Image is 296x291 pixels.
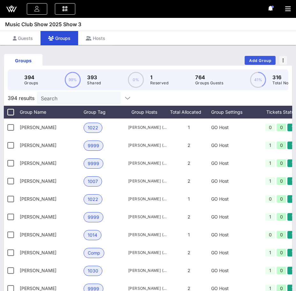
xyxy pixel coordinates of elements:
div: 0 [277,159,286,167]
span: 2 [188,286,190,291]
div: 0 [265,195,275,203]
div: 1 [265,249,275,257]
div: Group Name [20,106,84,119]
div: GO Host [211,136,256,154]
span: 1 [188,232,190,237]
p: Groups [24,80,38,86]
span: 2 [188,178,190,184]
span: 1014 [88,230,97,240]
span: [PERSON_NAME] ([EMAIL_ADDRESS][DOMAIN_NAME]) [128,267,166,274]
div: GO Host [211,172,256,190]
span: 2 [188,268,190,273]
span: 2 [188,142,190,148]
span: 2 [188,160,190,166]
p: 393 [87,73,101,81]
div: Groups [41,31,78,45]
span: Alex Quarrier [20,214,56,219]
span: [PERSON_NAME] ([PERSON_NAME][EMAIL_ADDRESS][PERSON_NAME][DOMAIN_NAME]) [128,196,166,202]
span: [PERSON_NAME] ([PERSON_NAME][EMAIL_ADDRESS][DOMAIN_NAME]) [128,214,166,220]
div: 0 [277,213,286,221]
div: Total Allocated [166,106,211,119]
div: GO Host [211,226,256,244]
span: Alfred Dawson [20,250,56,255]
div: GO Host [211,262,256,280]
div: Group Settings [211,106,256,119]
div: 0 [277,142,286,149]
p: Groups Guests [195,80,223,86]
div: 0 [277,124,286,131]
span: 394 results [8,94,34,102]
span: [PERSON_NAME] ([EMAIL_ADDRESS][DOMAIN_NAME]) [128,124,166,131]
div: 0 [277,249,286,257]
p: 394 [24,73,38,81]
span: [PERSON_NAME] ([PERSON_NAME][EMAIL_ADDRESS][DOMAIN_NAME]) [128,232,166,238]
p: 764 [195,73,223,81]
span: 1022 [88,123,98,133]
div: 0 [265,124,275,131]
span: Adam Greenhagen [20,142,56,148]
div: Groups [4,57,42,64]
span: Alec Covington [20,196,56,202]
span: 1007 [88,177,98,186]
button: Add Group [245,56,276,65]
span: Adam Snelling [20,160,56,166]
span: [PERSON_NAME] ([EMAIL_ADDRESS][DOMAIN_NAME]) [128,178,166,184]
div: Guests [5,31,41,45]
span: 9999 [88,141,99,150]
div: Group Hosts [128,106,166,119]
div: 1 [265,213,275,221]
p: 1 [150,73,168,81]
p: Reserved [150,80,168,86]
div: GO Host [211,244,256,262]
div: Hosts [78,31,113,45]
span: 1 [188,196,190,202]
p: Shared [87,80,101,86]
span: 1030 [88,266,98,276]
span: Adam Greene [20,125,56,130]
span: Alexander G Kelly [20,232,56,237]
div: 1 [265,177,275,185]
div: 1 [265,267,275,274]
span: [PERSON_NAME] ([PERSON_NAME][EMAIL_ADDRESS][DOMAIN_NAME]) [128,142,166,149]
span: 9999 [88,212,99,222]
div: 0 [277,267,286,274]
span: Comp [88,248,100,258]
span: 1022 [88,195,98,204]
div: 0 [277,231,286,239]
div: 0 [277,195,286,203]
span: Music Club Show 2025 Show 3 [5,20,81,28]
span: Ali Summerville [20,268,56,273]
span: Al Welch [20,178,56,184]
div: 0 [265,231,275,239]
span: [PERSON_NAME] ([PERSON_NAME][EMAIL_ADDRESS][PERSON_NAME][DOMAIN_NAME]) [128,249,166,256]
span: 1 [188,125,190,130]
div: GO Host [211,154,256,172]
div: GO Host [211,190,256,208]
div: 0 [277,177,286,185]
div: GO Host [211,208,256,226]
span: Allison Brown [20,286,56,291]
div: GO Host [211,119,256,136]
div: Group Tag [84,106,128,119]
span: 2 [188,214,190,219]
span: Add Group [249,58,272,63]
span: [PERSON_NAME] ([PERSON_NAME][EMAIL_ADDRESS][PERSON_NAME][DOMAIN_NAME]) [128,160,166,166]
div: 1 [265,142,275,149]
div: 1 [265,159,275,167]
span: 9999 [88,159,99,168]
span: 2 [188,250,190,255]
